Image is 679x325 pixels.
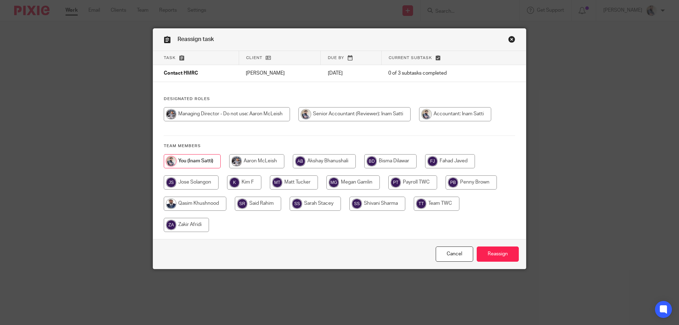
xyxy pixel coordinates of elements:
[164,96,515,102] h4: Designated Roles
[178,36,214,42] span: Reassign task
[436,246,473,262] a: Close this dialog window
[328,56,344,60] span: Due by
[164,143,515,149] h4: Team members
[381,65,493,82] td: 0 of 3 subtasks completed
[246,70,313,77] p: [PERSON_NAME]
[508,36,515,45] a: Close this dialog window
[389,56,432,60] span: Current subtask
[246,56,262,60] span: Client
[477,246,519,262] input: Reassign
[328,70,374,77] p: [DATE]
[164,56,176,60] span: Task
[164,71,198,76] span: Contact HMRC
